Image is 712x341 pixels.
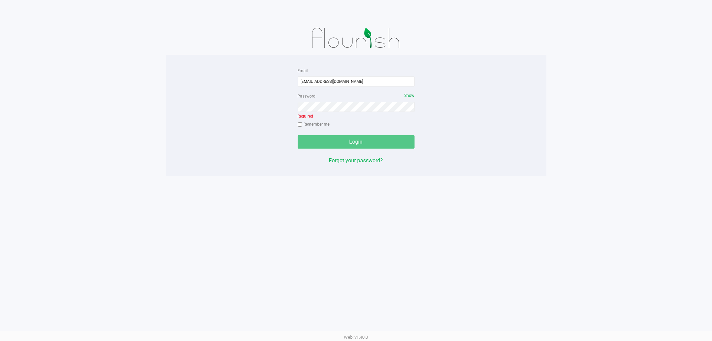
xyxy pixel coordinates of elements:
label: Password [298,93,316,99]
label: Email [298,68,308,74]
input: Remember me [298,122,302,127]
button: Forgot your password? [329,157,383,165]
span: Show [405,93,415,98]
span: Web: v1.40.0 [344,335,368,340]
label: Remember me [298,121,330,127]
span: Required [298,114,313,119]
